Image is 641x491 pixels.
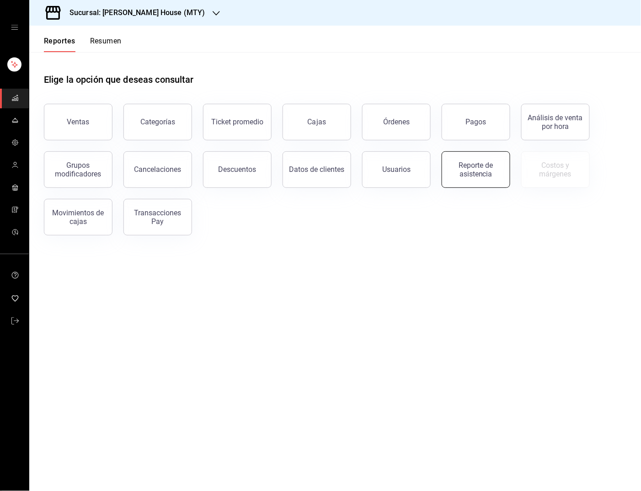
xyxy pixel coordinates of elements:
[67,117,90,126] div: Ventas
[140,117,175,126] div: Categorías
[521,151,590,188] button: Contrata inventarios para ver este reporte
[521,104,590,140] button: Análisis de venta por hora
[219,165,256,174] div: Descuentos
[283,151,351,188] button: Datos de clientes
[442,151,510,188] button: Reporte de asistencia
[134,165,182,174] div: Cancelaciones
[289,165,345,174] div: Datos de clientes
[527,161,584,178] div: Costos y márgenes
[362,151,431,188] button: Usuarios
[50,161,107,178] div: Grupos modificadores
[44,73,194,86] h1: Elige la opción que deseas consultar
[362,104,431,140] button: Órdenes
[203,151,272,188] button: Descuentos
[466,117,486,126] div: Pagos
[44,37,75,52] button: Reportes
[527,113,584,131] div: Análisis de venta por hora
[62,7,205,18] h3: Sucursal: [PERSON_NAME] House (MTY)
[123,104,192,140] button: Categorías
[129,208,186,226] div: Transacciones Pay
[123,199,192,235] button: Transacciones Pay
[442,104,510,140] button: Pagos
[211,117,263,126] div: Ticket promedio
[308,117,326,128] div: Cajas
[383,117,410,126] div: Órdenes
[448,161,504,178] div: Reporte de asistencia
[44,104,112,140] button: Ventas
[203,104,272,140] button: Ticket promedio
[382,165,411,174] div: Usuarios
[123,151,192,188] button: Cancelaciones
[50,208,107,226] div: Movimientos de cajas
[283,104,351,140] a: Cajas
[90,37,122,52] button: Resumen
[11,24,18,31] button: open drawer
[44,199,112,235] button: Movimientos de cajas
[44,37,122,52] div: navigation tabs
[44,151,112,188] button: Grupos modificadores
